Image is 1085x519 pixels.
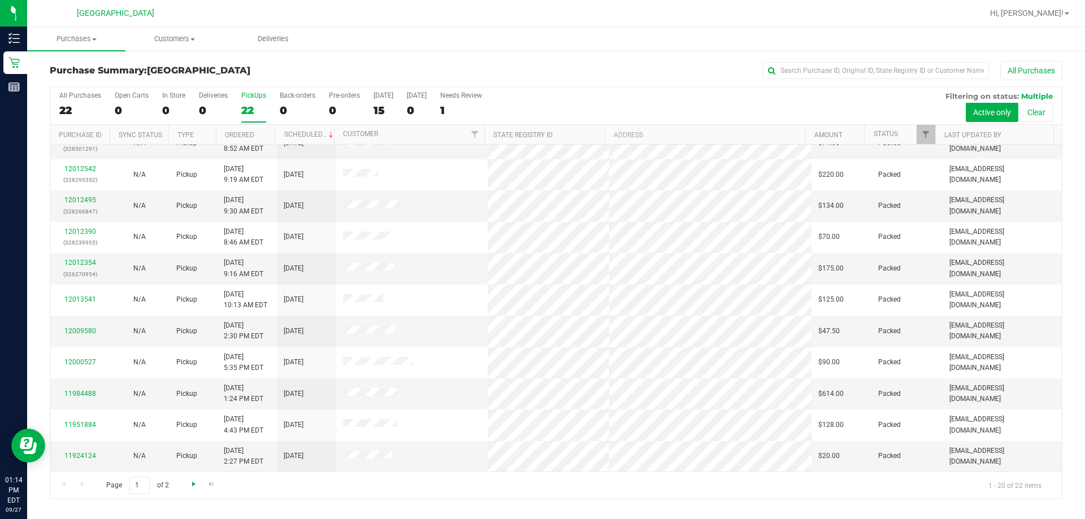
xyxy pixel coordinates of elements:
span: $47.50 [818,326,840,337]
span: Packed [878,294,901,305]
span: Packed [878,451,901,461]
span: [EMAIL_ADDRESS][DOMAIN_NAME] [949,164,1055,185]
a: Ordered [225,131,254,139]
span: [DATE] [284,200,303,211]
span: Packed [878,232,901,242]
span: [DATE] [284,357,303,368]
a: Amount [814,131,843,139]
span: Pickup [176,357,197,368]
a: 12009580 [64,327,96,335]
span: $614.00 [818,389,844,399]
span: Customers [126,34,223,44]
span: Not Applicable [133,390,146,398]
a: Scheduled [284,130,336,138]
span: Not Applicable [133,233,146,241]
div: PickUps [241,91,266,99]
div: 22 [241,104,266,117]
span: 1 - 20 of 22 items [979,477,1051,494]
button: N/A [133,326,146,337]
p: (328301291) [57,143,103,154]
span: [DATE] 9:19 AM EDT [224,164,263,185]
span: [EMAIL_ADDRESS][DOMAIN_NAME] [949,289,1055,311]
div: 22 [59,104,101,117]
button: N/A [133,200,146,211]
span: [EMAIL_ADDRESS][DOMAIN_NAME] [949,383,1055,404]
button: N/A [133,420,146,430]
a: 12012390 [64,228,96,235]
span: Filtering on status: [945,91,1019,101]
button: Clear [1020,103,1053,122]
a: 11984488 [64,390,96,398]
span: Pickup [176,420,197,430]
a: State Registry ID [493,131,553,139]
h3: Purchase Summary: [50,66,387,76]
span: [DATE] [284,294,303,305]
a: Customers [125,27,224,51]
p: 09/27 [5,505,22,514]
div: 0 [407,104,427,117]
span: Hi, [PERSON_NAME]! [990,8,1064,18]
p: 01:14 PM EDT [5,475,22,505]
span: [DATE] [284,326,303,337]
a: Go to the next page [185,477,202,492]
span: $90.00 [818,357,840,368]
span: Pickup [176,294,197,305]
div: Open Carts [115,91,149,99]
span: $70.00 [818,232,840,242]
p: (328239955) [57,237,103,248]
button: N/A [133,232,146,242]
a: Deliveries [224,27,322,51]
span: Multiple [1021,91,1053,101]
input: Search Purchase ID, Original ID, State Registry ID or Customer Name... [763,62,989,79]
span: Packed [878,263,901,274]
span: Packed [878,389,901,399]
div: 0 [162,104,185,117]
span: Not Applicable [133,171,146,178]
div: Deliveries [199,91,228,99]
a: Purchase ID [59,131,102,139]
span: [GEOGRAPHIC_DATA] [77,8,154,18]
span: [EMAIL_ADDRESS][DOMAIN_NAME] [949,414,1055,435]
span: [EMAIL_ADDRESS][DOMAIN_NAME] [949,195,1055,216]
a: Filter [917,125,935,144]
span: [DATE] [284,169,303,180]
span: $220.00 [818,169,844,180]
span: Page of 2 [97,477,178,494]
span: [DATE] 1:24 PM EDT [224,383,263,404]
span: Not Applicable [133,295,146,303]
span: Pickup [176,326,197,337]
span: [DATE] [284,451,303,461]
span: [DATE] [284,420,303,430]
span: Packed [878,200,901,211]
span: Not Applicable [133,358,146,366]
span: [DATE] 5:35 PM EDT [224,352,263,373]
span: [DATE] [284,232,303,242]
button: N/A [133,389,146,399]
span: [EMAIL_ADDRESS][DOMAIN_NAME] [949,352,1055,373]
span: Packed [878,420,901,430]
span: [EMAIL_ADDRESS][DOMAIN_NAME] [949,446,1055,467]
span: Pickup [176,263,197,274]
p: (326270954) [57,269,103,280]
span: [GEOGRAPHIC_DATA] [147,65,250,76]
a: 12012354 [64,259,96,267]
a: 11951884 [64,421,96,429]
a: Go to the last page [203,477,220,492]
a: 12000527 [64,358,96,366]
span: $125.00 [818,294,844,305]
button: All Purchases [1000,61,1062,80]
button: Active only [966,103,1018,122]
button: N/A [133,263,146,274]
a: Purchases [27,27,125,51]
span: [EMAIL_ADDRESS][DOMAIN_NAME] [949,258,1055,279]
span: [DATE] 4:43 PM EDT [224,414,263,435]
span: Not Applicable [133,264,146,272]
span: [DATE] 8:46 AM EDT [224,226,263,248]
span: [DATE] 2:27 PM EDT [224,446,263,467]
span: $20.00 [818,451,840,461]
a: 12012495 [64,196,96,204]
div: 15 [374,104,393,117]
a: Last Updated By [944,131,1001,139]
span: Packed [878,169,901,180]
span: Packed [878,357,901,368]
